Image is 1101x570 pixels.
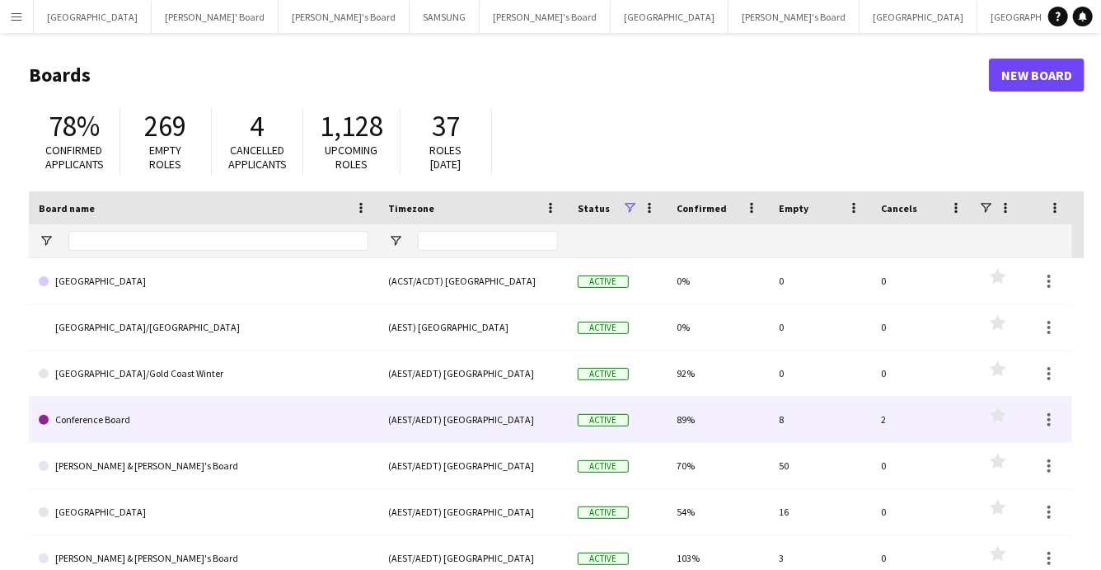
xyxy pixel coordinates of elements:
[378,258,568,304] div: (ACST/ACDT) [GEOGRAPHIC_DATA]
[39,351,368,397] a: [GEOGRAPHIC_DATA]/Gold Coast Winter
[39,489,368,535] a: [GEOGRAPHIC_DATA]
[578,368,629,380] span: Active
[667,397,769,442] div: 89%
[34,1,152,33] button: [GEOGRAPHIC_DATA]
[320,108,383,144] span: 1,128
[871,304,973,350] div: 0
[326,143,378,172] span: Upcoming roles
[378,397,568,442] div: (AEST/AEDT) [GEOGRAPHIC_DATA]
[769,443,871,488] div: 50
[769,489,871,535] div: 16
[378,351,568,396] div: (AEST/AEDT) [GEOGRAPHIC_DATA]
[480,1,611,33] button: [PERSON_NAME]'s Board
[228,143,287,172] span: Cancelled applicants
[388,202,434,214] span: Timezone
[677,202,727,214] span: Confirmed
[769,351,871,396] div: 0
[145,108,187,144] span: 269
[152,1,279,33] button: [PERSON_NAME]' Board
[871,443,973,488] div: 0
[39,443,368,489] a: [PERSON_NAME] & [PERSON_NAME]'s Board
[251,108,265,144] span: 4
[769,258,871,304] div: 0
[430,143,462,172] span: Roles [DATE]
[378,489,568,535] div: (AEST/AEDT) [GEOGRAPHIC_DATA]
[150,143,182,172] span: Empty roles
[578,276,629,288] span: Active
[388,233,403,248] button: Open Filter Menu
[578,460,629,473] span: Active
[667,258,769,304] div: 0%
[49,108,100,144] span: 78%
[769,397,871,442] div: 8
[29,63,989,87] h1: Boards
[39,304,368,351] a: [GEOGRAPHIC_DATA]/[GEOGRAPHIC_DATA]
[578,553,629,565] span: Active
[45,143,104,172] span: Confirmed applicants
[881,202,917,214] span: Cancels
[611,1,729,33] button: [GEOGRAPHIC_DATA]
[860,1,977,33] button: [GEOGRAPHIC_DATA]
[578,506,629,519] span: Active
[39,202,95,214] span: Board name
[578,322,629,334] span: Active
[39,397,368,443] a: Conference Board
[871,489,973,535] div: 0
[378,304,568,350] div: (AEST) [GEOGRAPHIC_DATA]
[378,443,568,488] div: (AEST/AEDT) [GEOGRAPHIC_DATA]
[779,202,808,214] span: Empty
[39,233,54,248] button: Open Filter Menu
[418,231,558,251] input: Timezone Filter Input
[667,443,769,488] div: 70%
[578,202,610,214] span: Status
[68,231,368,251] input: Board name Filter Input
[667,351,769,396] div: 92%
[279,1,410,33] button: [PERSON_NAME]'s Board
[578,414,629,426] span: Active
[667,489,769,535] div: 54%
[729,1,860,33] button: [PERSON_NAME]'s Board
[871,397,973,442] div: 2
[432,108,460,144] span: 37
[871,351,973,396] div: 0
[39,258,368,304] a: [GEOGRAPHIC_DATA]
[769,304,871,350] div: 0
[871,258,973,304] div: 0
[667,304,769,350] div: 0%
[410,1,480,33] button: SAMSUNG
[989,59,1085,92] a: New Board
